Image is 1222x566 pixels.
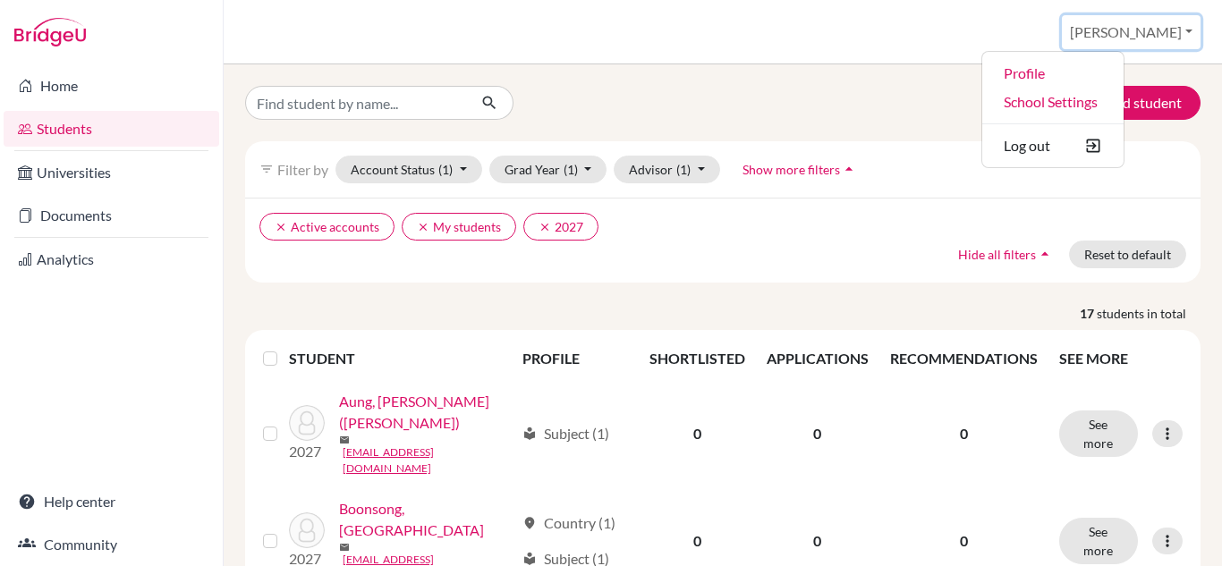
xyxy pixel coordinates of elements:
[289,441,325,462] p: 2027
[4,68,219,104] a: Home
[522,516,537,530] span: location_on
[339,542,350,553] span: mail
[438,162,453,177] span: (1)
[982,131,1124,160] button: Log out
[512,337,638,380] th: PROFILE
[943,241,1069,268] button: Hide all filtersarrow_drop_up
[245,86,467,120] input: Find student by name...
[743,162,840,177] span: Show more filters
[259,162,274,176] i: filter_list
[275,221,287,233] i: clear
[343,444,515,477] a: [EMAIL_ADDRESS][DOMAIN_NAME]
[676,162,691,177] span: (1)
[614,156,720,183] button: Advisor(1)
[1059,410,1138,457] button: See more
[756,337,879,380] th: APPLICATIONS
[982,59,1124,88] a: Profile
[1059,518,1138,564] button: See more
[958,247,1036,262] span: Hide all filters
[522,512,615,534] div: Country (1)
[1062,15,1201,49] button: [PERSON_NAME]
[339,435,350,445] span: mail
[1036,245,1054,263] i: arrow_drop_up
[4,198,219,233] a: Documents
[1069,241,1186,268] button: Reset to default
[489,156,607,183] button: Grad Year(1)
[339,391,515,434] a: Aung, [PERSON_NAME] ([PERSON_NAME])
[639,380,756,487] td: 0
[277,161,328,178] span: Filter by
[1080,304,1097,323] strong: 17
[981,51,1124,168] ul: [PERSON_NAME]
[522,423,609,444] div: Subject (1)
[522,552,537,566] span: local_library
[14,18,86,46] img: Bridge-U
[890,530,1038,552] p: 0
[522,427,537,441] span: local_library
[417,221,429,233] i: clear
[289,337,513,380] th: STUDENT
[259,213,395,241] button: clearActive accounts
[289,512,325,548] img: Boonsong, Chatchaiwong
[1048,337,1193,380] th: SEE MORE
[539,221,551,233] i: clear
[4,527,219,562] a: Community
[639,337,756,380] th: SHORTLISTED
[727,156,873,183] button: Show more filtersarrow_drop_up
[840,160,858,178] i: arrow_drop_up
[1097,304,1201,323] span: students in total
[289,405,325,441] img: Aung, Thuya (Alex)
[564,162,578,177] span: (1)
[4,241,219,277] a: Analytics
[879,337,1048,380] th: RECOMMENDATIONS
[402,213,516,241] button: clearMy students
[4,155,219,190] a: Universities
[523,213,598,241] button: clear2027
[4,484,219,520] a: Help center
[756,380,879,487] td: 0
[982,88,1124,116] a: School Settings
[1065,86,1201,120] button: Add student
[335,156,482,183] button: Account Status(1)
[890,423,1038,444] p: 0
[4,111,219,147] a: Students
[339,498,515,541] a: Boonsong, [GEOGRAPHIC_DATA]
